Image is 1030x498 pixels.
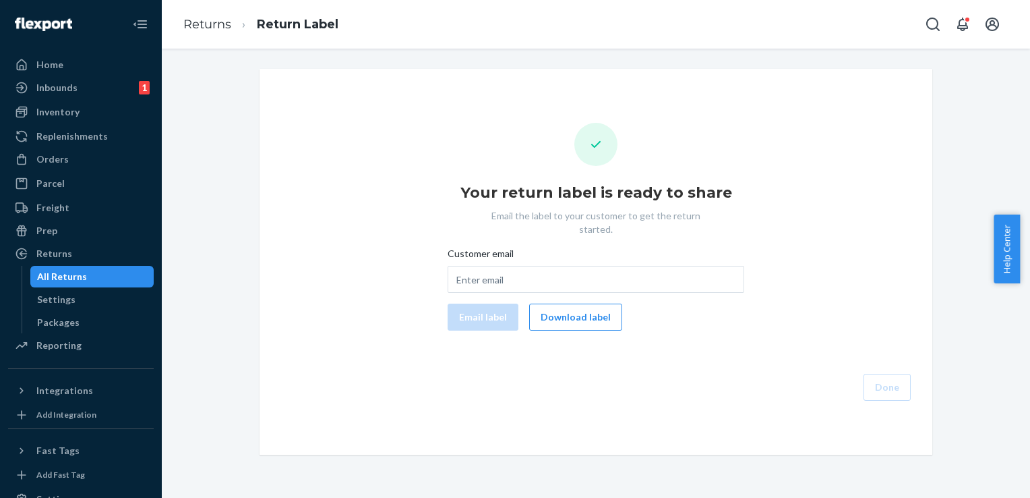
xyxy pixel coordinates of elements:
div: Add Fast Tag [36,469,85,480]
div: Inventory [36,105,80,119]
input: Customer email [448,266,744,293]
button: Integrations [8,380,154,402]
button: Download label [529,304,622,331]
a: Returns [8,243,154,265]
div: Reporting [36,339,82,352]
button: Close Navigation [127,11,154,38]
a: Home [8,54,154,76]
img: Flexport logo [15,18,72,31]
div: Fast Tags [36,444,80,458]
a: Freight [8,197,154,219]
div: Settings [37,293,75,306]
a: Inventory [8,101,154,123]
a: Settings [30,289,154,310]
div: 1 [139,81,150,94]
span: Customer email [448,247,514,266]
div: Orders [36,153,69,166]
div: Integrations [36,384,93,397]
button: Help Center [994,215,1020,283]
div: Inbounds [36,81,78,94]
a: Parcel [8,173,154,194]
div: All Returns [37,270,87,283]
a: Orders [8,148,154,170]
button: Fast Tags [8,440,154,462]
div: Freight [36,201,69,215]
div: Prep [36,224,57,238]
div: Parcel [36,177,65,190]
a: Reporting [8,335,154,356]
p: Email the label to your customer to get the return started. [478,209,714,236]
h1: Your return label is ready to share [460,182,732,204]
div: Replenishments [36,130,108,143]
button: Email label [448,304,518,331]
div: Add Integration [36,409,96,420]
button: Open Search Box [919,11,946,38]
div: Home [36,58,63,72]
div: Packages [37,316,80,329]
a: Return Label [257,17,338,32]
a: Inbounds1 [8,77,154,99]
a: Packages [30,312,154,333]
a: Add Integration [8,407,154,423]
div: Returns [36,247,72,260]
button: Open notifications [949,11,976,38]
a: Add Fast Tag [8,467,154,483]
a: All Returns [30,266,154,287]
a: Replenishments [8,126,154,147]
button: Done [864,374,911,401]
a: Prep [8,220,154,242]
button: Open account menu [979,11,1006,38]
ol: breadcrumbs [173,5,349,45]
a: Returns [183,17,231,32]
